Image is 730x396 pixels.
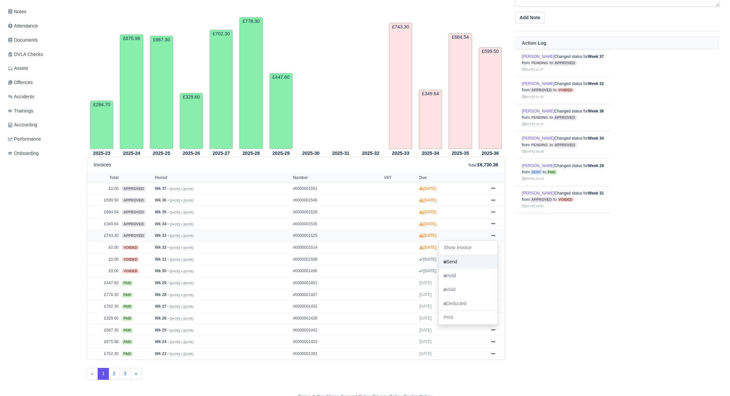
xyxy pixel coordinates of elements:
strong: Week 37 [588,54,604,59]
small: [DATE] » [DATE] [170,269,193,273]
td: £349.64 [87,218,120,230]
small: [DATE] 20:52 [522,204,544,208]
th: 2025-35 [445,149,475,157]
td: £684.54 [87,206,120,218]
a: Notes [5,5,79,18]
span: paid [122,304,133,309]
a: Trainings [5,105,79,117]
td: Changed status for from to [515,158,610,186]
strong: Wk 24 - [155,339,169,344]
span: approved [122,222,146,227]
td: #0000001508 [291,253,382,265]
strong: Wk 30 - [155,269,169,273]
td: £752.30 [87,348,120,360]
td: £329.60 [87,313,120,325]
th: Total [87,173,120,183]
span: Accounting [8,121,37,129]
td: #0000001546 [291,195,382,206]
td: #0000001426 [291,313,382,325]
a: Accounting [5,118,79,131]
td: £675.98 [87,336,120,348]
small: [DATE] » [DATE] [170,305,193,309]
th: 2025-36 [475,149,505,157]
td: Changed status for from to [515,131,610,159]
strong: Wk 34 - [155,222,169,226]
a: Assets [5,62,79,75]
strong: [DATE] [419,198,436,202]
td: £743.30 [389,23,412,149]
span: [DATE] [419,328,432,332]
td: £349.64 [419,90,442,149]
th: 2025-34 [415,149,445,157]
span: paid [546,170,557,175]
span: [DATE] [419,339,432,344]
strong: Week 36 [588,109,604,113]
span: [DATE] [419,281,432,285]
a: Attendance [5,20,79,32]
span: approved [122,233,146,238]
strong: Wk 27 - [155,304,169,309]
span: Performance [8,135,41,143]
td: £702.30 [87,301,120,313]
small: [DATE] 21:37 [522,122,544,126]
span: paid [122,281,133,286]
td: £675.98 [120,34,143,149]
small: [DATE] » [DATE] [170,234,193,238]
th: 2025-33 [386,149,415,157]
a: Print [439,311,498,325]
small: [DATE] » [DATE] [170,293,193,297]
small: [DATE] » [DATE] [170,317,193,321]
span: voided [122,269,139,274]
a: 2 [109,368,120,380]
a: Documents [5,34,79,47]
small: [DATE] » [DATE] [170,210,193,214]
th: 2025-29 [266,149,296,157]
span: Attendance [8,22,38,30]
a: Onboarding [5,147,79,160]
th: VAT [382,173,417,183]
span: Documents [8,36,38,44]
td: £447.60 [87,277,120,289]
td: £329.60 [180,93,203,149]
th: Period [153,173,291,183]
strong: Wk 37 - [155,186,169,191]
span: pending [530,61,550,66]
td: Changed status for from to [515,49,610,77]
span: approved [553,115,577,120]
span: paid [122,328,133,333]
a: [PERSON_NAME] [522,81,555,86]
small: [DATE] 21:37 [522,95,544,99]
td: £667.30 [87,324,120,336]
span: Notes [8,8,26,16]
span: Offences [8,79,33,86]
span: 1 [98,368,109,380]
span: [DATE] [419,292,432,297]
td: Changed status for from to [515,213,610,241]
td: #0000001392 [291,348,382,360]
td: #0000001461 [291,277,382,289]
td: Changed status for from to [515,77,610,104]
a: Show Invoice [439,241,498,255]
td: £778.30 [239,17,263,149]
a: Hold [439,269,498,283]
td: #0000001467 [291,289,382,301]
span: pending [530,115,550,120]
span: pending [530,143,550,148]
h6: Invoices [94,162,111,168]
button: Add Note [515,12,545,23]
a: Send [439,255,498,269]
th: 2025-30 [296,149,326,157]
strong: Week 31 [588,191,604,196]
small: [DATE] » [DATE] [170,281,193,285]
th: 2025-26 [176,149,206,157]
th: Action Log [515,37,719,49]
small: [DATE] » [DATE] [170,340,193,344]
td: Changed status for from to [515,186,610,213]
span: approved [122,198,146,203]
a: » [130,368,142,380]
td: £667.30 [150,36,173,149]
span: approved [553,61,577,66]
small: [DATE] » [DATE] [170,258,193,262]
small: [DATE] » [DATE] [170,246,193,250]
th: 2025-27 [206,149,236,157]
